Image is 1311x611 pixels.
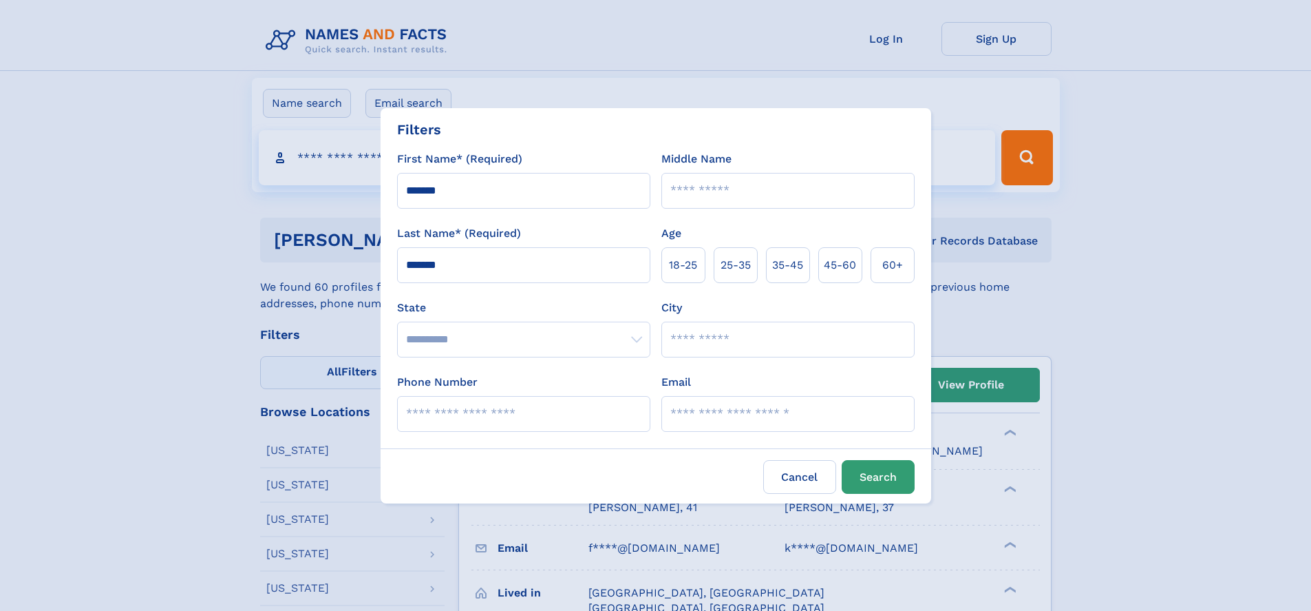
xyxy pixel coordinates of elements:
[721,257,751,273] span: 25‑35
[669,257,697,273] span: 18‑25
[397,151,522,167] label: First Name* (Required)
[772,257,803,273] span: 35‑45
[661,300,682,316] label: City
[824,257,856,273] span: 45‑60
[397,300,650,316] label: State
[397,225,521,242] label: Last Name* (Required)
[397,119,441,140] div: Filters
[661,151,732,167] label: Middle Name
[661,374,691,391] label: Email
[842,460,915,494] button: Search
[882,257,903,273] span: 60+
[397,374,478,391] label: Phone Number
[661,225,681,242] label: Age
[763,460,836,494] label: Cancel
